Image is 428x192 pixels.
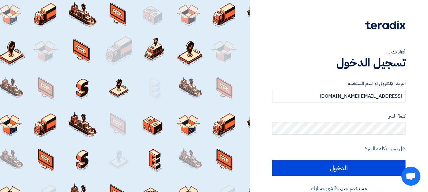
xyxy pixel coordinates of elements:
[272,48,406,56] div: أهلا بك ...
[272,80,406,87] label: البريد الإلكتروني او اسم المستخدم
[272,56,406,70] h1: تسجيل الدخول
[365,145,406,152] a: هل نسيت كلمة السر؟
[401,167,420,186] div: Open chat
[272,90,406,102] input: أدخل بريد العمل الإلكتروني او اسم المستخدم الخاص بك ...
[272,160,406,176] input: الدخول
[365,21,406,29] img: Teradix logo
[272,113,406,120] label: كلمة السر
